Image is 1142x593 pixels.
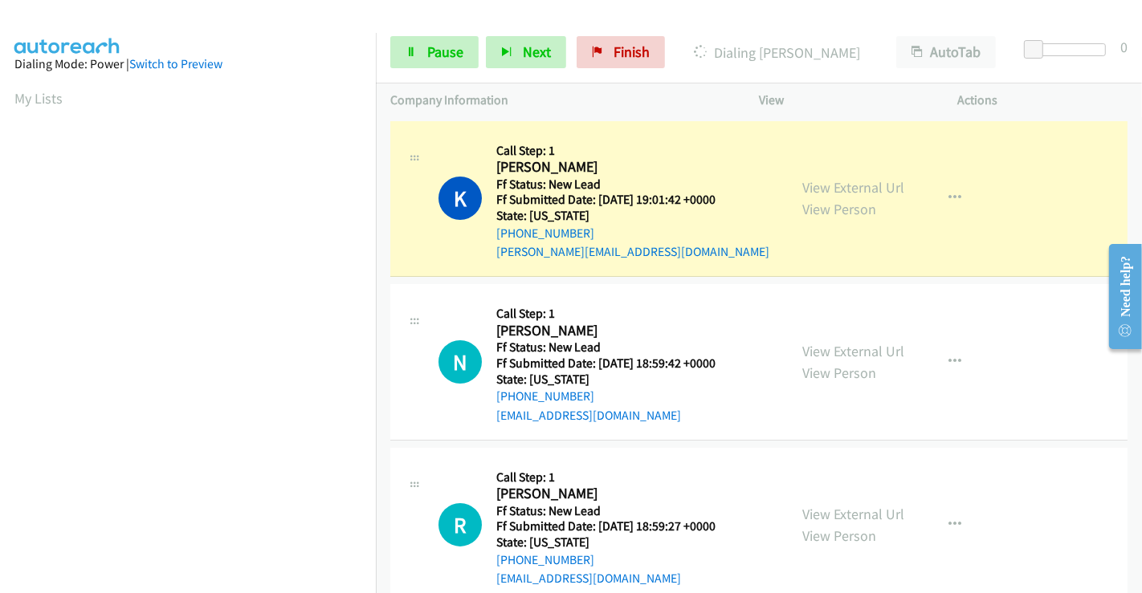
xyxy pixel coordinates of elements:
a: [PHONE_NUMBER] [496,552,594,567]
a: Pause [390,36,479,68]
a: Switch to Preview [129,56,222,71]
h5: State: [US_STATE] [496,372,736,388]
a: View External Url [802,505,904,523]
p: Actions [958,91,1128,110]
div: The call is yet to be attempted [438,503,482,546]
h5: Ff Status: New Lead [496,177,769,193]
h1: N [438,340,482,384]
p: View [759,91,929,110]
h5: Call Step: 1 [496,143,769,159]
p: Dialing [PERSON_NAME] [687,42,867,63]
h1: K [438,177,482,220]
h5: Call Step: 1 [496,469,736,485]
a: View Person [802,526,876,545]
h1: R [438,503,482,546]
button: Next [486,36,566,68]
h5: Ff Status: New Lead [496,503,736,519]
h2: [PERSON_NAME] [496,485,736,503]
a: [EMAIL_ADDRESS][DOMAIN_NAME] [496,571,681,586]
span: Finish [614,43,650,61]
p: Company Information [390,91,730,110]
a: View External Url [802,342,904,360]
h5: State: [US_STATE] [496,534,736,550]
div: Dialing Mode: Power | [14,55,361,74]
iframe: Resource Center [1096,233,1142,360]
h5: Ff Status: New Lead [496,339,736,355]
h2: [PERSON_NAME] [496,322,736,340]
h2: [PERSON_NAME] [496,158,736,177]
a: My Lists [14,89,63,108]
h5: State: [US_STATE] [496,208,769,224]
h5: Ff Submitted Date: [DATE] 19:01:42 +0000 [496,192,769,208]
span: Next [523,43,551,61]
div: The call is yet to be attempted [438,340,482,384]
a: View Person [802,200,876,218]
a: View External Url [802,178,904,197]
span: Pause [427,43,463,61]
div: 0 [1120,36,1128,58]
a: View Person [802,364,876,382]
h5: Ff Submitted Date: [DATE] 18:59:42 +0000 [496,355,736,372]
button: AutoTab [896,36,996,68]
a: [PERSON_NAME][EMAIL_ADDRESS][DOMAIN_NAME] [496,244,769,259]
a: Finish [577,36,665,68]
h5: Ff Submitted Date: [DATE] 18:59:27 +0000 [496,518,736,534]
a: [EMAIL_ADDRESS][DOMAIN_NAME] [496,408,681,423]
h5: Call Step: 1 [496,306,736,322]
a: [PHONE_NUMBER] [496,388,594,404]
a: [PHONE_NUMBER] [496,225,594,241]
